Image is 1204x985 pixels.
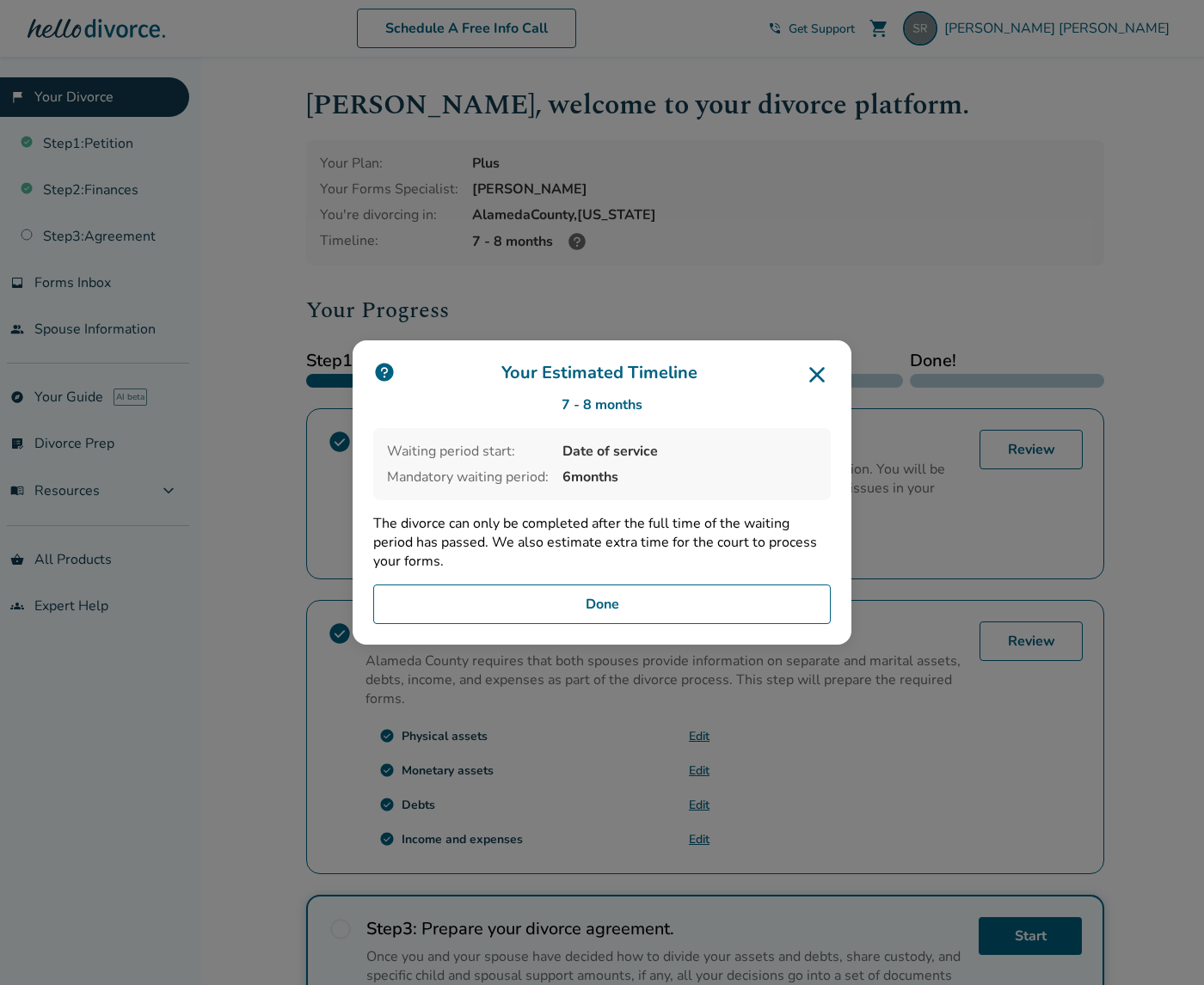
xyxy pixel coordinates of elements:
[373,514,831,571] p: The divorce can only be completed after the full time of the waiting period has passed. We also e...
[562,442,817,461] span: Date of service
[562,468,817,486] span: 6 months
[1118,902,1204,985] iframe: Chat Widget
[387,442,549,461] span: Waiting period start:
[373,395,831,414] div: 7 - 8 months
[373,361,396,383] img: icon
[373,584,831,624] button: Done
[387,468,549,486] span: Mandatory waiting period:
[373,361,831,388] h3: Your Estimated Timeline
